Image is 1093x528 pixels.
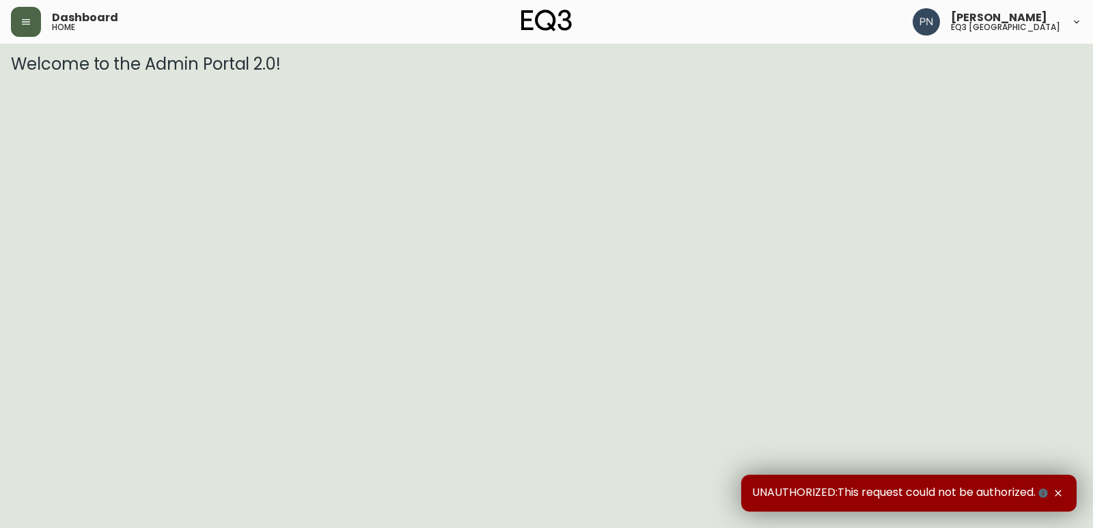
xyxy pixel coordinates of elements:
[52,12,118,23] span: Dashboard
[951,23,1060,31] h5: eq3 [GEOGRAPHIC_DATA]
[52,23,75,31] h5: home
[951,12,1047,23] span: [PERSON_NAME]
[752,486,1051,501] span: UNAUTHORIZED:This request could not be authorized.
[913,8,940,36] img: 496f1288aca128e282dab2021d4f4334
[11,55,1082,74] h3: Welcome to the Admin Portal 2.0!
[521,10,572,31] img: logo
